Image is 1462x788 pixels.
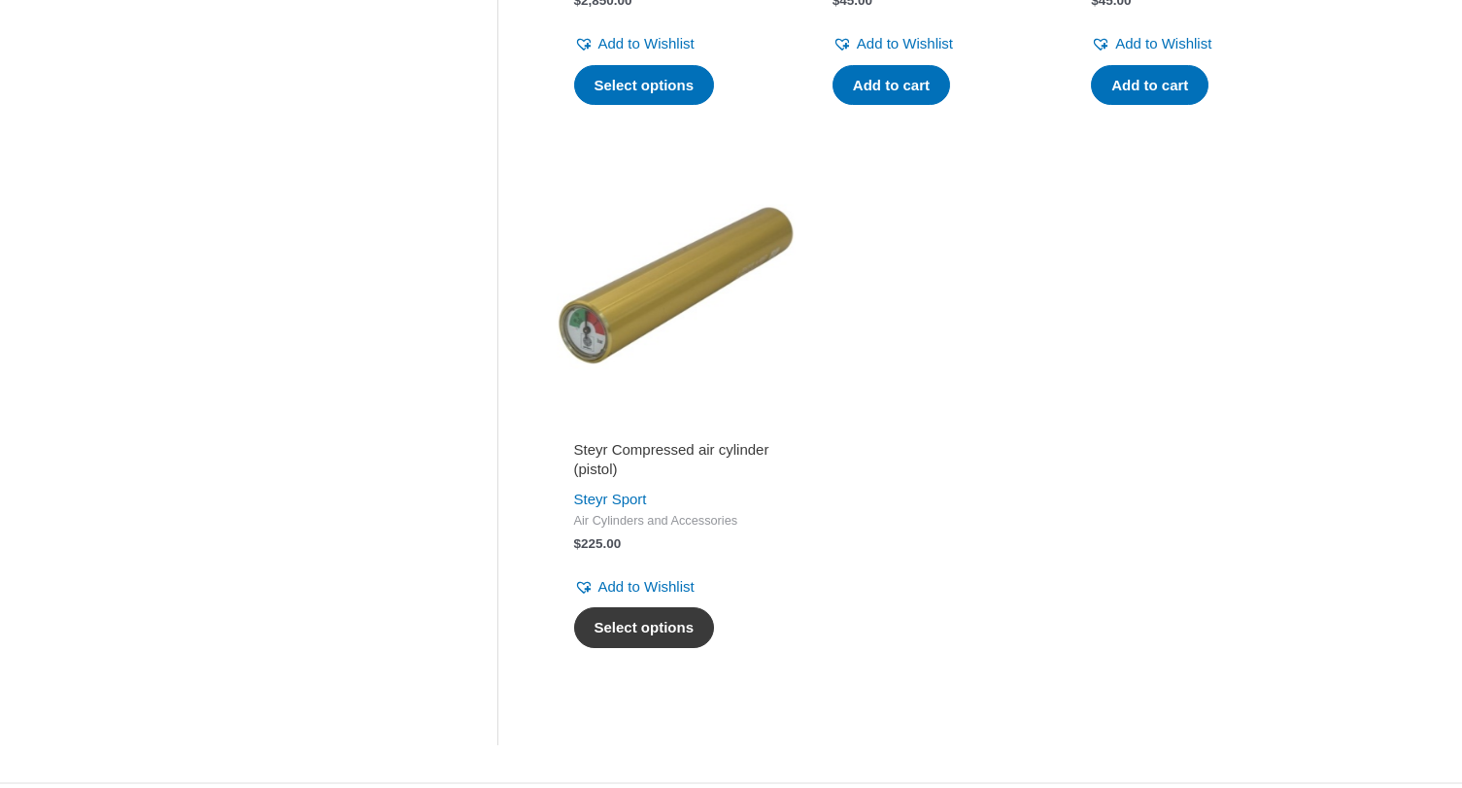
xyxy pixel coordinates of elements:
span: Add to Wishlist [598,578,695,595]
span: Add to Wishlist [1115,35,1211,51]
span: Add to Wishlist [857,35,953,51]
a: Steyr Compressed air cylinder (pistol) [574,440,778,486]
bdi: 225.00 [574,536,622,551]
a: Select options for “Steyr Compressed air cylinder (pistol)” [574,607,715,648]
a: Add to Wishlist [574,573,695,600]
iframe: Customer reviews powered by Trustpilot [574,417,778,440]
span: Add to Wishlist [598,35,695,51]
span: $ [574,536,582,551]
a: Add to Wishlist [574,30,695,57]
img: Steyr Compressed air cylinder (pistol) [557,166,796,405]
h2: Steyr Compressed air cylinder (pistol) [574,440,778,478]
a: Add to cart: “Filling Adapter Steyr LG” [1091,65,1208,106]
a: Add to cart: “Filling Adapter Steyr LP” [833,65,950,106]
a: Add to Wishlist [833,30,953,57]
a: Add to Wishlist [1091,30,1211,57]
a: Select options for “Steyr EVO10” [574,65,715,106]
a: Steyr Sport [574,491,647,507]
span: Air Cylinders and Accessories [574,513,778,530]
